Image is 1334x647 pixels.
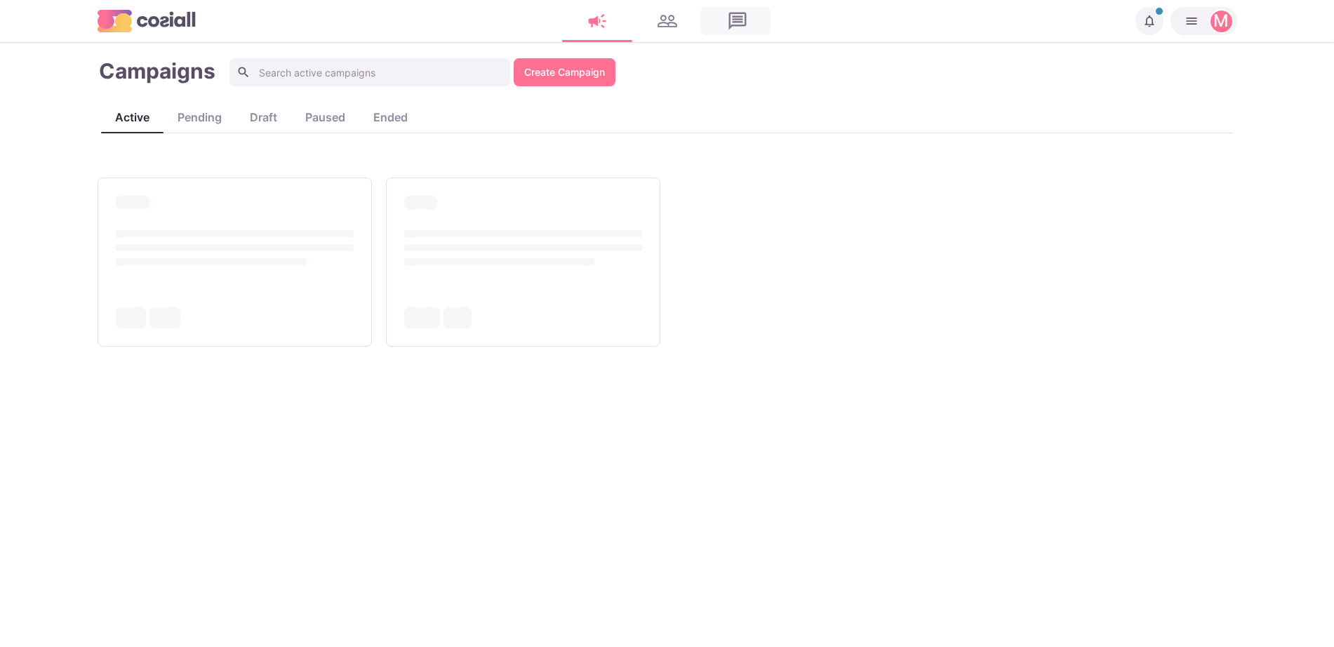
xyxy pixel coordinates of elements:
button: Martin [1170,7,1237,35]
button: Notifications [1135,7,1163,35]
img: logo [98,10,196,32]
h1: Campaigns [99,58,215,86]
div: active [101,109,164,126]
div: ended [359,109,422,126]
a: Create Campaign [514,58,615,86]
div: pending [164,109,236,126]
div: Martin [1213,13,1229,29]
div: draft [236,109,291,126]
input: Search active campaigns [229,58,510,86]
div: paused [291,109,359,126]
